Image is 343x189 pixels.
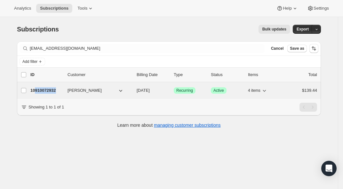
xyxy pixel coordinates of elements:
span: Subscriptions [40,6,68,11]
p: Learn more about [117,122,221,128]
button: Export [293,25,313,34]
span: Subscriptions [17,26,59,33]
span: Save as [290,46,304,51]
span: Export [297,27,309,32]
button: Help [273,4,302,13]
div: Type [174,72,206,78]
span: Settings [314,6,329,11]
span: Tools [77,6,87,11]
input: Filter subscribers [30,44,265,53]
button: Analytics [10,4,35,13]
button: Bulk updates [259,25,290,34]
span: Analytics [14,6,31,11]
button: Tools [74,4,98,13]
button: Subscriptions [36,4,72,13]
span: Recurring [176,88,193,93]
p: 10910072932 [30,87,62,94]
button: Sort the results [309,44,318,53]
span: [DATE] [137,88,150,93]
p: Total [308,72,317,78]
p: Status [211,72,243,78]
span: Help [283,6,291,11]
button: [PERSON_NAME] [64,85,128,96]
div: Items [248,72,280,78]
p: Showing 1 to 1 of 1 [28,104,64,110]
div: IDCustomerBilling DateTypeStatusItemsTotal [30,72,317,78]
span: Add filter [22,59,37,64]
button: Save as [287,45,307,52]
nav: Pagination [299,103,317,112]
span: Cancel [271,46,283,51]
div: Open Intercom Messenger [321,161,337,176]
div: 10910072932[PERSON_NAME][DATE]SuccessRecurringSuccessActive4 items$139.44 [30,86,317,95]
span: $139.44 [302,88,317,93]
span: [PERSON_NAME] [68,87,102,94]
button: Cancel [268,45,286,52]
span: Active [213,88,224,93]
p: ID [30,72,62,78]
p: Customer [68,72,132,78]
button: Settings [303,4,333,13]
button: Add filter [20,58,45,65]
a: managing customer subscriptions [154,123,221,128]
span: Bulk updates [262,27,286,32]
button: 4 items [248,86,267,95]
p: Billing Date [137,72,169,78]
span: 4 items [248,88,260,93]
